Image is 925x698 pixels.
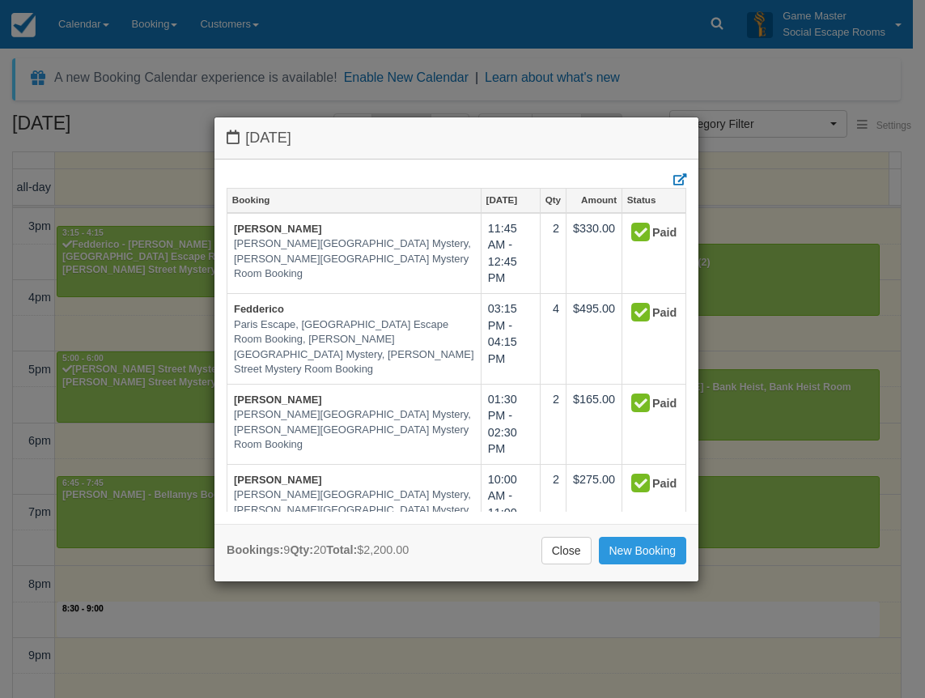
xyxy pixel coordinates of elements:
[234,407,474,453] em: [PERSON_NAME][GEOGRAPHIC_DATA] Mystery, [PERSON_NAME][GEOGRAPHIC_DATA] Mystery Room Booking
[234,317,474,377] em: Paris Escape, [GEOGRAPHIC_DATA] Escape Room Booking, [PERSON_NAME][GEOGRAPHIC_DATA] Mystery, [PER...
[481,213,540,294] td: 11:45 AM - 12:45 PM
[566,189,622,211] a: Amount
[234,236,474,282] em: [PERSON_NAME][GEOGRAPHIC_DATA] Mystery, [PERSON_NAME][GEOGRAPHIC_DATA] Mystery Room Booking
[629,300,665,326] div: Paid
[540,213,566,294] td: 2
[541,537,592,564] a: Close
[234,223,322,235] a: [PERSON_NAME]
[234,474,322,486] a: [PERSON_NAME]
[234,303,284,315] a: Fedderico
[227,542,409,559] div: 9 20 $2,200.00
[326,543,357,556] strong: Total:
[566,213,622,294] td: $330.00
[227,543,283,556] strong: Bookings:
[629,471,665,497] div: Paid
[629,220,665,246] div: Paid
[227,130,686,147] h4: [DATE]
[481,384,540,464] td: 01:30 PM - 02:30 PM
[566,384,622,464] td: $165.00
[629,391,665,417] div: Paid
[481,464,540,544] td: 10:00 AM - 11:00 AM
[234,487,474,533] em: [PERSON_NAME][GEOGRAPHIC_DATA] Mystery, [PERSON_NAME][GEOGRAPHIC_DATA] Mystery Room Booking
[622,189,685,211] a: Status
[540,384,566,464] td: 2
[482,189,540,211] a: [DATE]
[566,294,622,385] td: $495.00
[234,394,322,406] a: [PERSON_NAME]
[566,464,622,544] td: $275.00
[540,294,566,385] td: 4
[481,294,540,385] td: 03:15 PM - 04:15 PM
[599,537,687,564] a: New Booking
[227,189,481,211] a: Booking
[290,543,313,556] strong: Qty:
[540,464,566,544] td: 2
[541,189,566,211] a: Qty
